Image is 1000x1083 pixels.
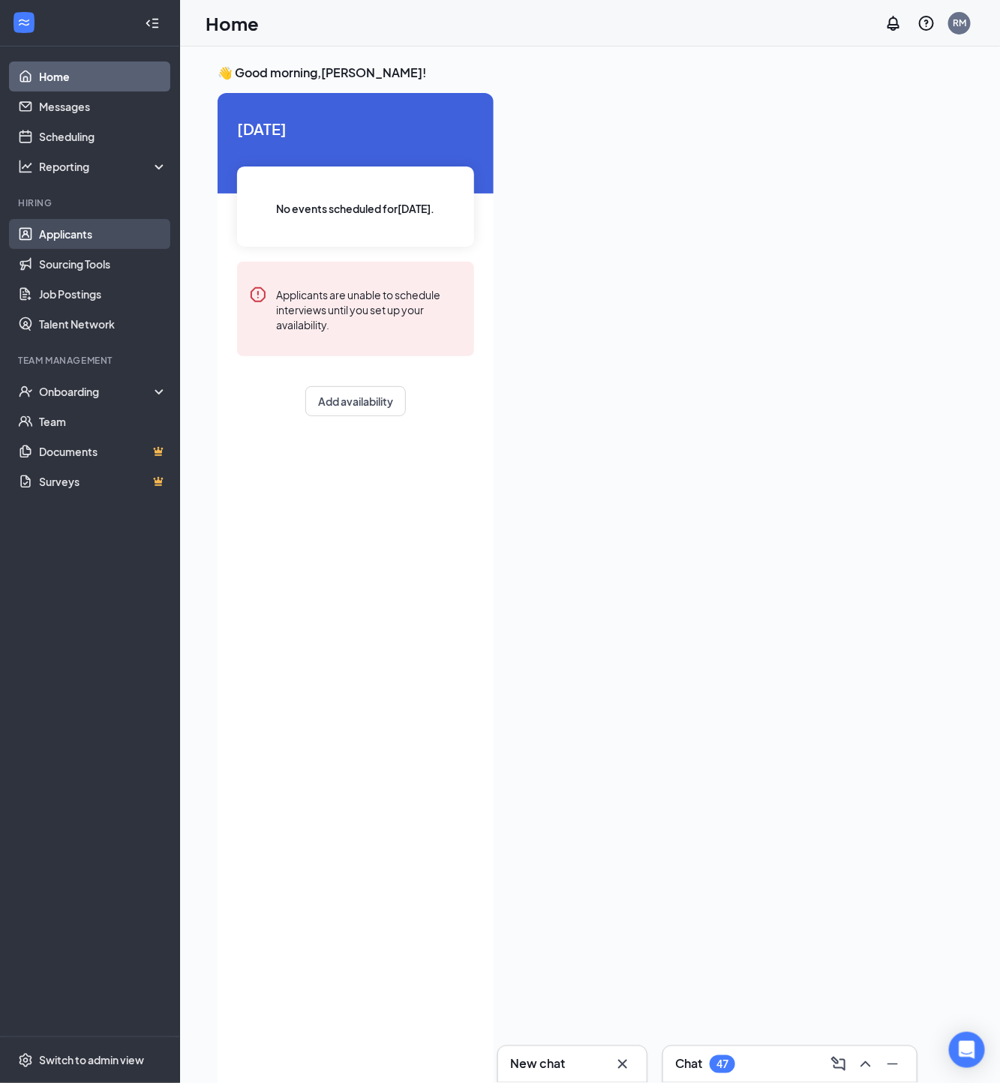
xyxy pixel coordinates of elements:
[884,14,902,32] svg: Notifications
[277,200,435,217] span: No events scheduled for [DATE] .
[830,1055,848,1073] svg: ComposeMessage
[949,1032,985,1068] div: Open Intercom Messenger
[249,286,267,304] svg: Error
[716,1058,728,1071] div: 47
[39,309,167,339] a: Talent Network
[675,1056,702,1072] h3: Chat
[857,1055,875,1073] svg: ChevronUp
[39,249,167,279] a: Sourcing Tools
[39,279,167,309] a: Job Postings
[39,219,167,249] a: Applicants
[17,15,32,30] svg: WorkstreamLogo
[18,1053,33,1068] svg: Settings
[39,61,167,91] a: Home
[39,159,168,174] div: Reporting
[206,10,259,36] h1: Home
[884,1055,902,1073] svg: Minimize
[881,1052,905,1076] button: Minimize
[917,14,935,32] svg: QuestionInfo
[276,286,462,332] div: Applicants are unable to schedule interviews until you set up your availability.
[39,466,167,496] a: SurveysCrown
[18,196,164,209] div: Hiring
[305,386,406,416] button: Add availability
[510,1056,565,1072] h3: New chat
[39,436,167,466] a: DocumentsCrown
[218,64,962,81] h3: 👋 Good morning, [PERSON_NAME] !
[237,117,474,140] span: [DATE]
[39,384,155,399] div: Onboarding
[145,16,160,31] svg: Collapse
[39,1053,144,1068] div: Switch to admin view
[614,1055,632,1073] svg: Cross
[854,1052,878,1076] button: ChevronUp
[39,91,167,121] a: Messages
[827,1052,851,1076] button: ComposeMessage
[39,121,167,151] a: Scheduling
[18,384,33,399] svg: UserCheck
[611,1052,635,1076] button: Cross
[953,16,966,29] div: RM
[18,159,33,174] svg: Analysis
[18,354,164,367] div: Team Management
[39,406,167,436] a: Team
